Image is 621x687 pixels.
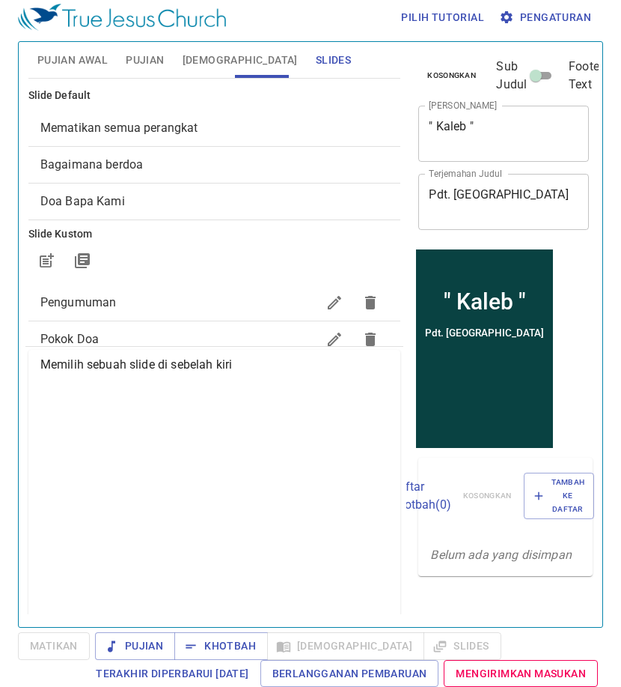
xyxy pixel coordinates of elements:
[37,51,108,70] span: Pujian Awal
[28,88,401,104] h6: Slide Default
[186,637,256,656] span: Khotbah
[524,473,595,520] button: Tambah ke Daftar
[126,51,164,70] span: Pujian
[95,632,175,660] button: Pujian
[430,548,571,562] i: Belum ada yang disimpan
[28,321,401,357] div: Pokok Doa
[316,51,351,70] span: Slides
[96,665,248,683] span: Terakhir Diperbarui [DATE]
[390,478,451,514] p: Daftar Khotbah ( 0 )
[272,665,427,683] span: Berlangganan Pembaruan
[183,51,298,70] span: [DEMOGRAPHIC_DATA]
[456,665,586,683] span: Mengirimkan Masukan
[395,4,490,31] button: Pilih tutorial
[40,356,395,374] p: Memilih sebuah slide di sebelah kiri
[502,8,591,27] span: Pengaturan
[28,110,401,146] div: Mematikan semua perangkat
[28,184,401,220] div: Doa Bapa Kami
[107,637,163,656] span: Pujian
[401,8,484,27] span: Pilih tutorial
[418,67,485,85] button: Kosongkan
[40,332,99,346] span: Pokok Doa
[412,246,557,452] iframe: from-child
[418,458,593,535] div: Daftar Khotbah(0)KosongkanTambah ke Daftar
[28,226,401,243] h6: Slide Kustom
[40,157,143,172] span: [object Object]
[28,285,401,321] div: Pengumuman
[533,476,585,517] span: Tambah ke Daftar
[40,295,117,309] span: Pengumuman
[18,4,226,31] img: True Jesus Church
[28,147,401,183] div: Bagaimana berdoa
[40,194,125,208] span: [object Object]
[174,632,268,660] button: Khotbah
[429,119,578,148] textarea: " Kaleb "
[40,121,198,135] span: [object Object]
[496,58,527,94] span: Sub Judul
[496,4,597,31] button: Pengaturan
[427,69,476,82] span: Kosongkan
[569,58,603,94] span: Footer Text
[429,187,578,216] textarea: Pdt. [GEOGRAPHIC_DATA]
